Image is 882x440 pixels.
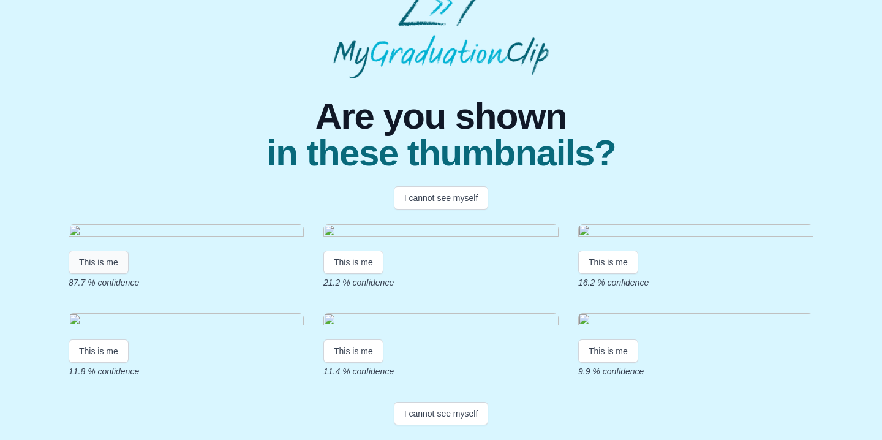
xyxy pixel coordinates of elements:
[394,402,489,425] button: I cannot see myself
[266,98,616,135] span: Are you shown
[69,339,129,363] button: This is me
[69,313,304,330] img: 1260dbaf3a8c904c2396c70eba2bc98dbd8050c7.gif
[323,224,559,241] img: 08ef5a5a18676d04e39fdd509679a39f8348878a.gif
[323,251,383,274] button: This is me
[578,251,638,274] button: This is me
[323,313,559,330] img: f962eae572d631b3a71d3b2599ce0986edf2713c.gif
[578,276,813,289] p: 16.2 % confidence
[266,135,616,172] span: in these thumbnails?
[69,276,304,289] p: 87.7 % confidence
[578,339,638,363] button: This is me
[323,276,559,289] p: 21.2 % confidence
[69,365,304,377] p: 11.8 % confidence
[323,339,383,363] button: This is me
[323,365,559,377] p: 11.4 % confidence
[578,224,813,241] img: e7ce63b20ebcb1ba4446c4e31f16c6ce4ec426df.gif
[69,224,304,241] img: 23516c07fefe0e3f19cecf996212c16fd82ef67e.gif
[394,186,489,210] button: I cannot see myself
[578,365,813,377] p: 9.9 % confidence
[69,251,129,274] button: This is me
[578,313,813,330] img: b628ffd1-3e69-46aa-8dc4-8d5103555f10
